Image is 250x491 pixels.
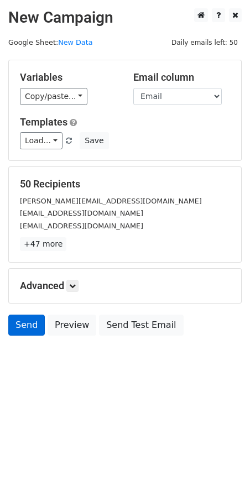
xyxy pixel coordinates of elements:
h5: Variables [20,71,117,83]
a: Copy/paste... [20,88,87,105]
a: Send [8,315,45,336]
h5: 50 Recipients [20,178,230,190]
h2: New Campaign [8,8,242,27]
a: Load... [20,132,62,149]
h5: Advanced [20,280,230,292]
small: Google Sheet: [8,38,92,46]
a: Send Test Email [99,315,183,336]
small: [EMAIL_ADDRESS][DOMAIN_NAME] [20,209,143,217]
small: [EMAIL_ADDRESS][DOMAIN_NAME] [20,222,143,230]
a: +47 more [20,237,66,251]
iframe: Chat Widget [195,438,250,491]
a: Preview [48,315,96,336]
span: Daily emails left: 50 [168,36,242,49]
h5: Email column [133,71,230,83]
button: Save [80,132,108,149]
small: [PERSON_NAME][EMAIL_ADDRESS][DOMAIN_NAME] [20,197,202,205]
a: New Data [58,38,92,46]
a: Templates [20,116,67,128]
a: Daily emails left: 50 [168,38,242,46]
